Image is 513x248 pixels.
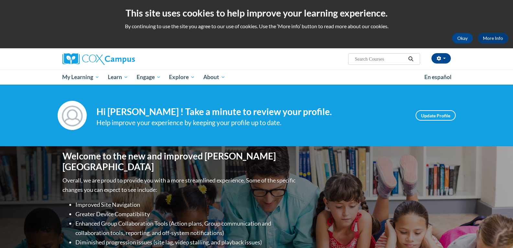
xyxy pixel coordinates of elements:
span: Explore [169,73,195,81]
span: Engage [137,73,161,81]
a: Learn [104,70,132,85]
a: My Learning [58,70,104,85]
span: My Learning [62,73,99,81]
input: Search Courses [354,55,406,63]
div: Main menu [53,70,461,85]
a: Explore [165,70,199,85]
li: Improved Site Navigation [75,200,297,209]
h2: This site uses cookies to help improve your learning experience. [5,6,508,19]
li: Enhanced Group Collaboration Tools (Action plans, Group communication and collaboration tools, re... [75,219,297,238]
p: Overall, we are proud to provide you with a more streamlined experience. Some of the specific cha... [62,176,297,195]
span: En español [424,74,452,80]
a: Update Profile [416,110,456,121]
button: Okay [452,33,473,43]
a: About [199,70,229,85]
p: By continuing to use the site you agree to our use of cookies. Use the ‘More info’ button to read... [5,23,508,30]
a: En español [420,70,456,84]
h1: Welcome to the new and improved [PERSON_NAME][GEOGRAPHIC_DATA] [62,151,297,172]
li: Greater Device Compatibility [75,209,297,219]
a: Engage [132,70,165,85]
span: Learn [108,73,128,81]
div: Help improve your experience by keeping your profile up to date. [96,117,406,128]
a: Cox Campus [62,53,185,65]
li: Diminished progression issues (site lag, video stalling, and playback issues) [75,238,297,247]
span: About [203,73,225,81]
button: Account Settings [431,53,451,64]
button: Search [406,55,416,63]
a: More Info [478,33,508,43]
img: Profile Image [58,101,87,130]
img: Cox Campus [62,53,135,65]
h4: Hi [PERSON_NAME] ! Take a minute to review your profile. [96,106,406,117]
